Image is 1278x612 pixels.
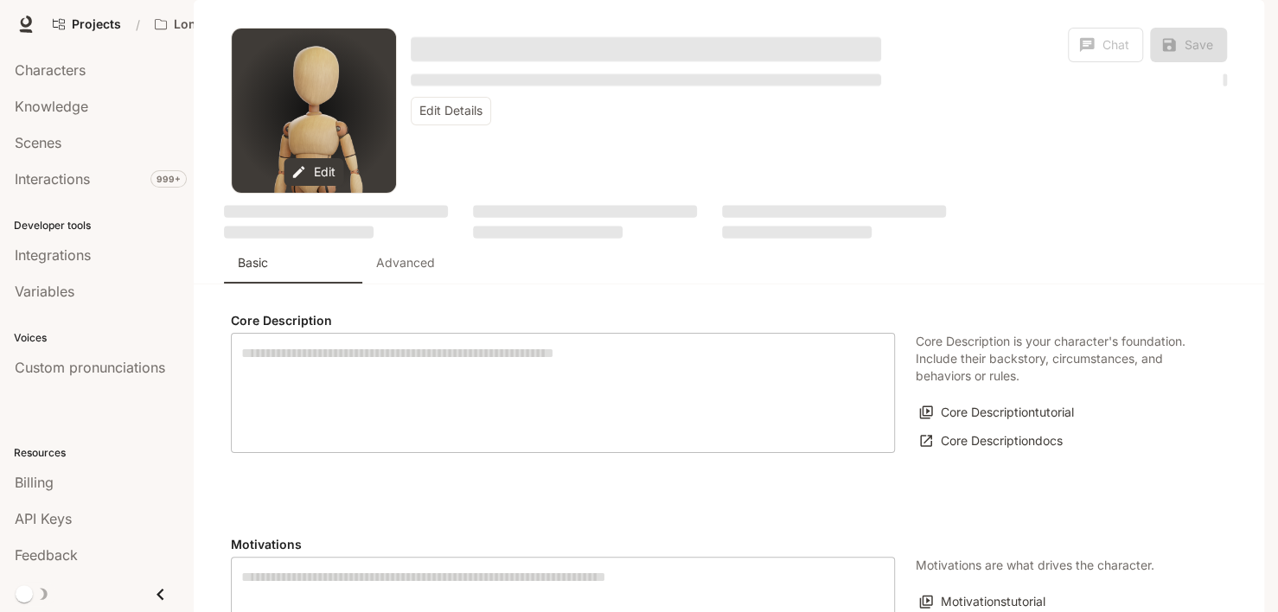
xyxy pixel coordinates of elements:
div: label [231,333,895,453]
button: Open character avatar dialog [232,29,396,193]
a: Core Descriptiondocs [916,427,1067,456]
button: Edit Details [411,97,491,125]
p: Motivations are what drives the character. [916,557,1154,574]
h4: Motivations [231,536,895,553]
p: Advanced [376,254,435,271]
a: Go to projects [45,7,129,41]
p: Core Description is your character's foundation. Include their backstory, circumstances, and beha... [916,333,1206,385]
h4: Core Description [231,312,895,329]
div: / [129,16,147,34]
button: Open character details dialog [411,28,881,69]
button: Core Descriptiontutorial [916,398,1078,427]
button: Open workspace menu [147,7,267,41]
div: Avatar image [232,29,396,193]
p: Longbourn [174,17,240,32]
button: Edit [284,158,344,187]
button: Open character details dialog [411,69,881,90]
span: Projects [72,17,121,32]
p: Basic [238,254,268,271]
